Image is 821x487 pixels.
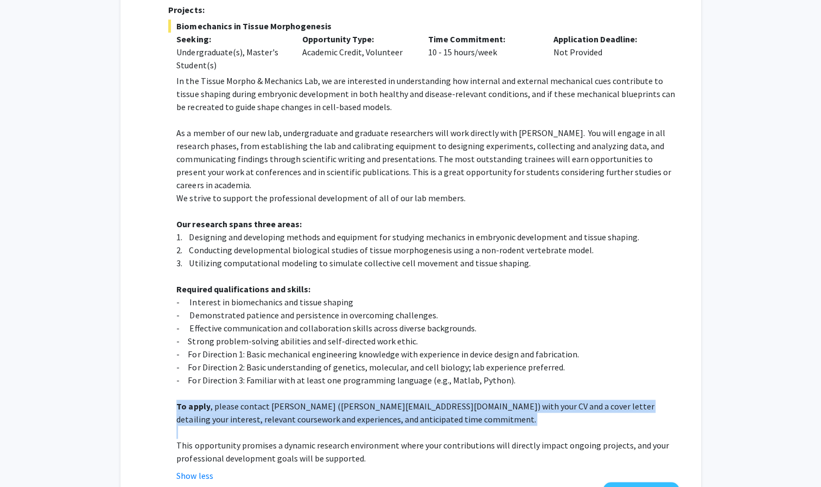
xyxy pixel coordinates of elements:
p: - Interest in biomechanics and tissue shaping [176,296,679,309]
p: This opportunity promises a dynamic research environment where your contributions will directly i... [176,439,679,465]
p: 3. Utilizing computational modeling to simulate collective cell movement and tissue shaping. [176,257,679,270]
p: 1. Designing and developing methods and equipment for studying mechanics in embryonic development... [176,230,679,243]
p: Application Deadline: [553,33,663,46]
div: 10 - 15 hours/week [419,33,545,72]
p: In the Tissue Morpho & Mechanics Lab, we are interested in understanding how internal and externa... [176,74,679,113]
p: , please contact [PERSON_NAME] ([PERSON_NAME][EMAIL_ADDRESS][DOMAIN_NAME]) with your CV and a cov... [176,400,679,426]
p: - For Direction 2: Basic understanding of genetics, molecular, and cell biology; lab experience p... [176,361,679,374]
div: Not Provided [545,33,671,72]
p: - For Direction 1: Basic mechanical engineering knowledge with experience in device design and fa... [176,348,679,361]
p: - For Direction 3: Familiar with at least one programming language (e.g., Matlab, Python). [176,374,679,387]
p: - Effective communication and collaboration skills across diverse backgrounds. [176,322,679,335]
p: Seeking: [176,33,286,46]
p: We strive to support the professional development of all of our lab members. [176,191,679,204]
p: Opportunity Type: [302,33,412,46]
span: Biomechanics in Tissue Morphogenesis [168,20,679,33]
p: - Demonstrated patience and persistence in overcoming challenges. [176,309,679,322]
p: Time Commitment: [428,33,537,46]
strong: Projects: [168,4,204,15]
div: Undergraduate(s), Master's Student(s) [176,46,286,72]
p: As a member of our new lab, undergraduate and graduate researchers will work directly with [PERSO... [176,126,679,191]
iframe: Chat [8,438,46,479]
button: Show less [176,469,213,482]
strong: Required qualifications and skills: [176,284,310,294]
p: - Strong problem-solving abilities and self-directed work ethic. [176,335,679,348]
strong: Our research spans three areas: [176,219,301,229]
strong: To apply [176,401,210,412]
p: 2. Conducting developmental biological studies of tissue morphogenesis using a non-rodent vertebr... [176,243,679,257]
div: Academic Credit, Volunteer [294,33,420,72]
